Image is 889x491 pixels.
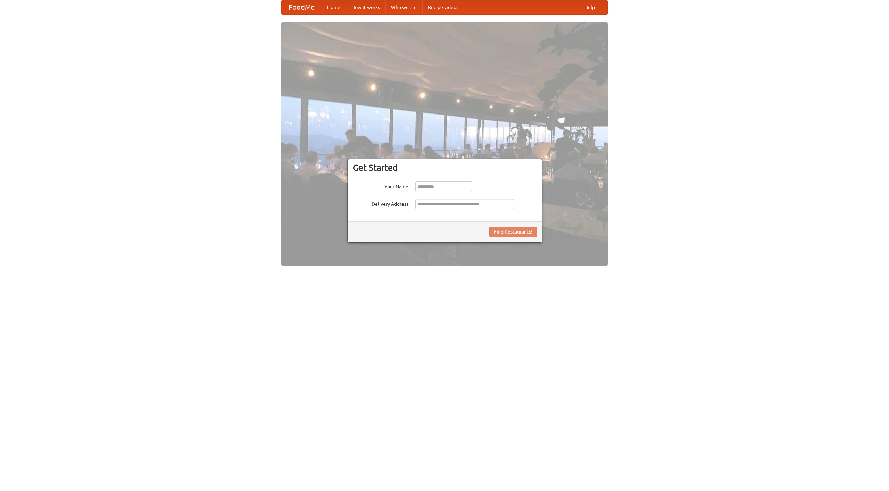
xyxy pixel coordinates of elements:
a: Home [322,0,346,14]
label: Delivery Address [353,199,408,208]
a: Recipe videos [422,0,464,14]
a: FoodMe [282,0,322,14]
a: How it works [346,0,385,14]
a: Who we are [385,0,422,14]
label: Your Name [353,181,408,190]
button: Find Restaurants! [489,227,537,237]
h3: Get Started [353,162,537,173]
a: Help [579,0,600,14]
